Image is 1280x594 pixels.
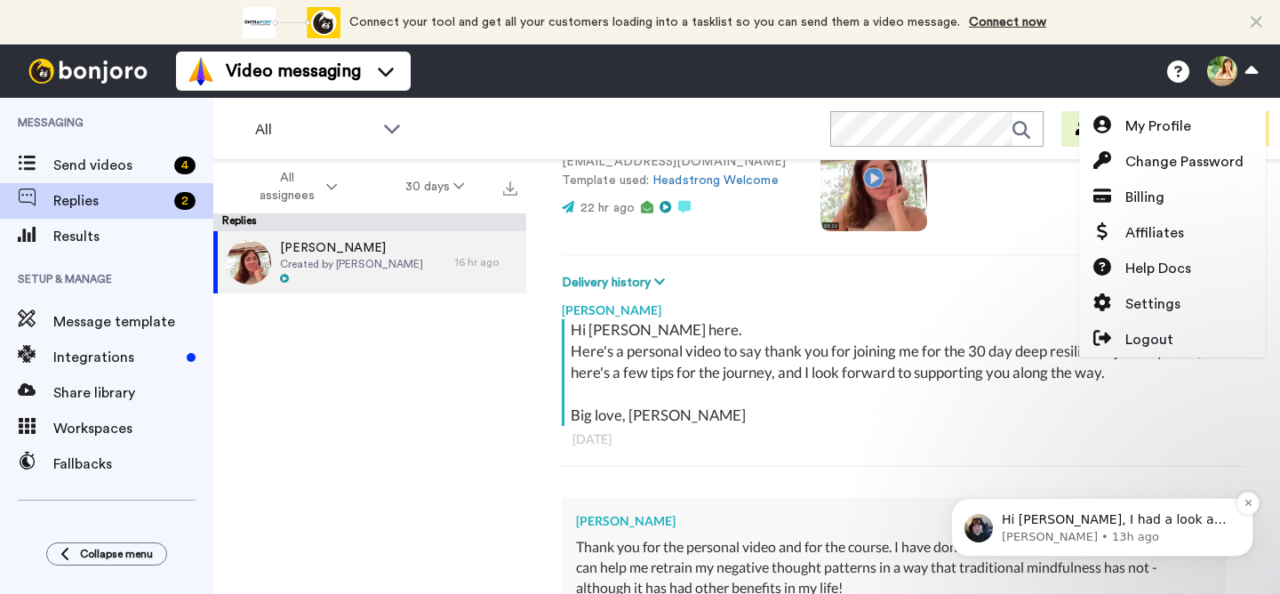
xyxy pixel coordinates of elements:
a: Billing [1079,180,1266,215]
img: vm-color.svg [187,57,215,85]
p: Message from Johann, sent 13h ago [77,143,307,159]
button: Export all results that match these filters now. [498,173,523,200]
button: Delivery history [562,273,670,293]
iframe: Intercom notifications message [924,386,1280,585]
span: Created by [PERSON_NAME] [280,257,423,271]
a: [PERSON_NAME]Created by [PERSON_NAME]16 hr ago [213,231,526,293]
span: Fallbacks [53,454,213,475]
div: [PERSON_NAME] [562,293,1244,319]
div: 4 [174,157,196,174]
span: Settings [1125,293,1180,315]
a: Settings [1079,286,1266,322]
span: Connect your tool and get all your customers loading into a tasklist so you can send them a video... [349,16,960,28]
a: Change Password [1079,144,1266,180]
a: Affiliates [1079,215,1266,251]
img: export.svg [503,181,517,196]
button: Dismiss notification [312,106,335,129]
a: Logout [1079,322,1266,357]
span: Affiliates [1125,222,1184,244]
span: Logout [1125,329,1173,350]
span: Hi [PERSON_NAME], I had a look and I see some of the emails have been opened. I also noticed you ... [77,126,305,264]
img: 66aedcaa-adb6-4cbc-ab9c-da708de5c4c0-thumb.jpg [227,240,271,285]
span: Share library [53,382,213,404]
span: Send videos [53,155,167,176]
button: All assignees [217,162,372,212]
span: Video messaging [226,59,361,84]
span: Help Docs [1125,258,1191,279]
span: Billing [1125,187,1164,208]
a: Help Docs [1079,251,1266,286]
a: Headstrong Welcome [652,174,778,187]
div: Hi [PERSON_NAME] here. Here's a personal video to say thank you for joining me for the 30 day dee... [571,319,1240,426]
span: All [255,119,374,140]
span: Results [53,226,213,247]
span: All assignees [251,169,323,205]
img: bj-logo-header-white.svg [21,59,155,84]
span: Integrations [53,347,180,368]
a: Connect now [969,16,1046,28]
span: 22 hr ago [580,202,635,214]
button: 30 days [372,171,499,203]
div: animation [243,7,340,38]
button: Invite [1061,111,1148,147]
span: Change Password [1125,151,1244,173]
span: Message template [53,311,213,333]
span: Collapse menu [80,547,153,561]
div: 2 [174,192,196,210]
a: My Profile [1079,108,1266,144]
div: [PERSON_NAME] [576,512,1212,530]
button: Collapse menu [46,542,167,566]
p: [EMAIL_ADDRESS][DOMAIN_NAME] Template used: [562,153,794,190]
div: [DATE] [572,430,1234,448]
span: My Profile [1125,116,1191,137]
div: 16 hr ago [455,255,517,269]
span: Replies [53,190,167,212]
span: Workspaces [53,418,213,439]
span: [PERSON_NAME] [280,239,423,257]
div: Replies [213,213,526,231]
